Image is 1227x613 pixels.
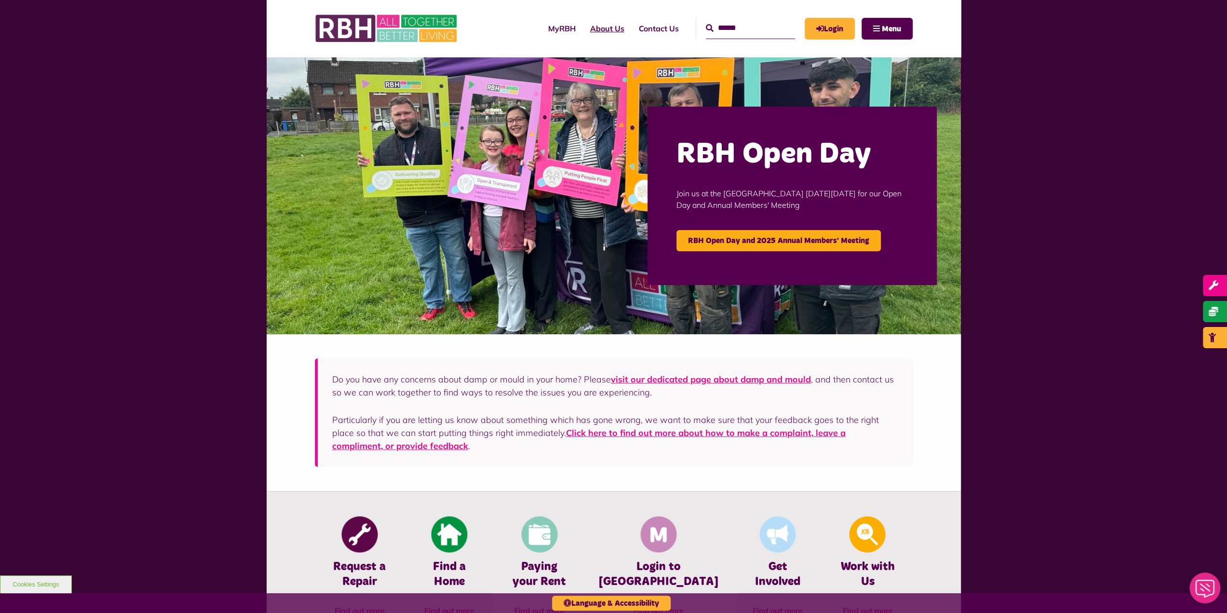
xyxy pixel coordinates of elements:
[747,559,808,589] h4: Get Involved
[599,559,718,589] h4: Login to [GEOGRAPHIC_DATA]
[632,15,686,41] a: Contact Us
[676,136,908,173] h2: RBH Open Day
[676,230,881,251] a: RBH Open Day and 2025 Annual Members' Meeting
[611,374,811,385] a: visit our dedicated page about damp and mould
[332,427,846,451] a: Click here to find out more about how to make a complaint, leave a compliment, or provide feedback
[1184,570,1227,613] iframe: Netcall Web Assistant for live chat
[862,18,913,40] button: Navigation
[431,517,468,553] img: Find A Home
[332,373,898,399] p: Do you have any concerns about damp or mould in your home? Please , and then contact us so we can...
[759,517,796,553] img: Get Involved
[419,559,480,589] h4: Find a Home
[552,596,671,611] button: Language & Accessibility
[267,57,961,334] img: Image (22)
[640,517,676,553] img: Membership And Mutuality
[315,10,459,47] img: RBH
[882,25,901,33] span: Menu
[332,413,898,452] p: Particularly if you are letting us know about something which has gone wrong, we want to make sur...
[329,559,390,589] h4: Request a Repair
[676,173,908,225] p: Join us at the [GEOGRAPHIC_DATA] [DATE][DATE] for our Open Day and Annual Members' Meeting
[341,517,378,553] img: Report Repair
[849,517,886,553] img: Looking For A Job
[837,559,898,589] h4: Work with Us
[583,15,632,41] a: About Us
[521,517,557,553] img: Pay Rent
[541,15,583,41] a: MyRBH
[509,559,569,589] h4: Paying your Rent
[805,18,855,40] a: MyRBH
